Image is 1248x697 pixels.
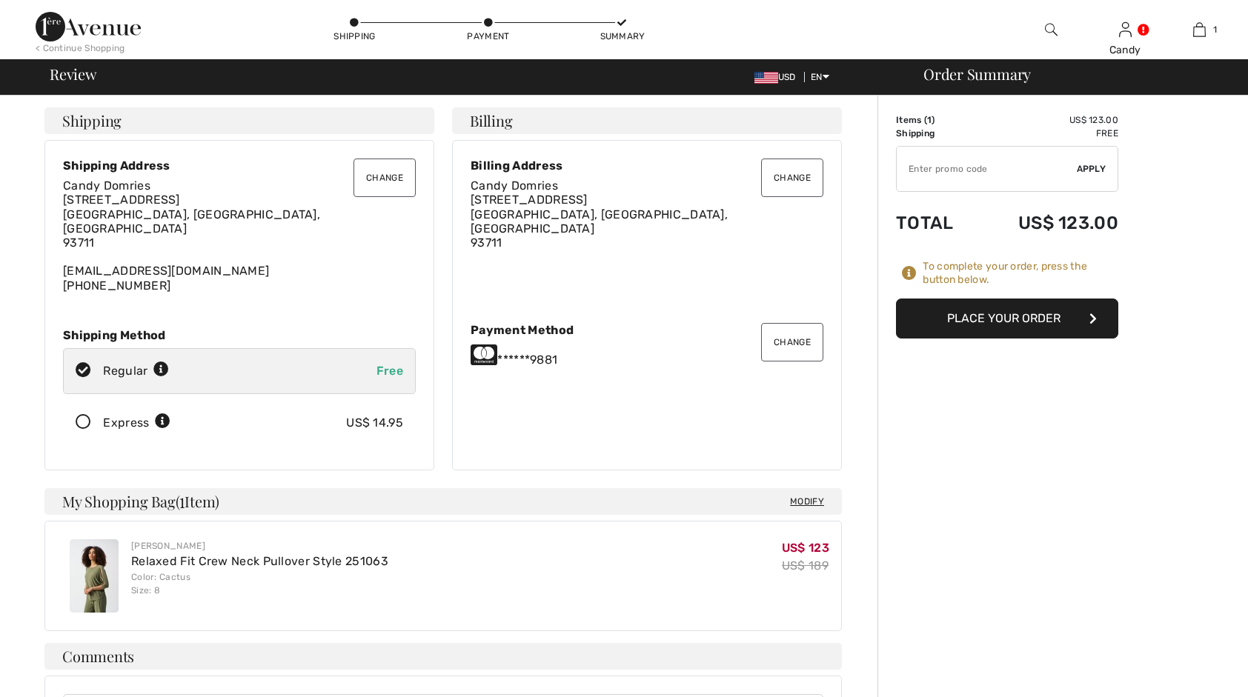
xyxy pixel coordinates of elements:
span: Candy Domries [63,179,150,193]
td: Items ( ) [896,113,977,127]
span: [STREET_ADDRESS] [GEOGRAPHIC_DATA], [GEOGRAPHIC_DATA], [GEOGRAPHIC_DATA] 93711 [471,193,728,250]
div: Summary [600,30,645,43]
div: Shipping [333,30,377,43]
input: Promo code [897,147,1077,191]
a: Relaxed Fit Crew Neck Pullover Style 251063 [131,554,388,568]
img: search the website [1045,21,1058,39]
td: Shipping [896,127,977,140]
span: Shipping [62,113,122,128]
img: 1ère Avenue [36,12,141,41]
h4: Comments [44,643,842,670]
button: Change [354,159,416,197]
td: US$ 123.00 [977,113,1118,127]
span: Review [50,67,96,81]
div: Shipping Method [63,328,416,342]
a: 1 [1163,21,1235,39]
div: [PERSON_NAME] [131,539,388,553]
button: Change [761,159,823,197]
img: US Dollar [754,72,778,84]
div: Candy [1089,42,1161,58]
span: 1 [1213,23,1217,36]
span: 1 [927,115,932,125]
div: Color: Cactus Size: 8 [131,570,388,597]
span: EN [811,72,829,82]
span: Apply [1077,162,1106,176]
div: Express [103,414,170,432]
img: Relaxed Fit Crew Neck Pullover Style 251063 [70,539,119,613]
a: Sign In [1119,22,1132,36]
div: Payment Method [471,323,823,337]
span: USD [754,72,802,82]
td: Total [896,198,977,248]
div: Billing Address [471,159,823,173]
span: US$ 123 [782,541,829,555]
span: ( Item) [176,491,219,511]
div: Order Summary [906,67,1239,81]
img: My Info [1119,21,1132,39]
span: Modify [790,494,824,509]
s: US$ 189 [782,558,829,573]
button: Place Your Order [896,299,1118,339]
button: Change [761,323,823,361]
img: My Bag [1193,21,1206,39]
div: Payment [466,30,511,43]
span: Free [376,364,403,378]
div: < Continue Shopping [36,41,125,55]
span: Billing [470,113,512,128]
h4: My Shopping Bag [44,488,842,515]
span: [STREET_ADDRESS] [GEOGRAPHIC_DATA], [GEOGRAPHIC_DATA], [GEOGRAPHIC_DATA] 93711 [63,193,320,250]
div: [EMAIL_ADDRESS][DOMAIN_NAME] [PHONE_NUMBER] [63,179,416,293]
div: US$ 14.95 [346,414,403,432]
div: Shipping Address [63,159,416,173]
div: To complete your order, press the button below. [923,260,1118,287]
td: US$ 123.00 [977,198,1118,248]
div: Regular [103,362,169,380]
span: Candy Domries [471,179,558,193]
td: Free [977,127,1118,140]
span: 1 [179,490,185,510]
